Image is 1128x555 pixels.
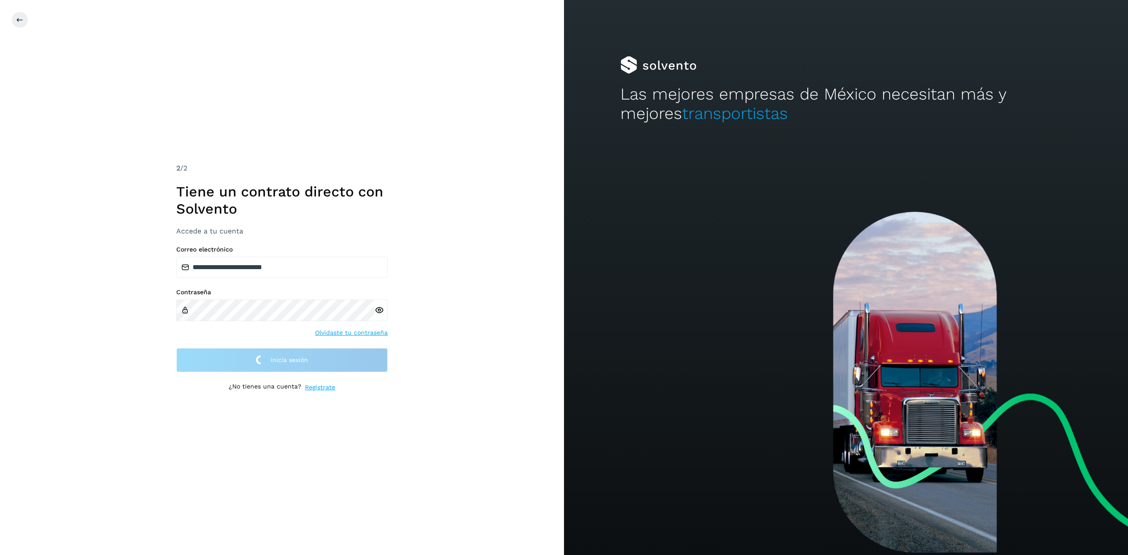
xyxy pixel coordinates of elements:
[176,289,388,296] label: Contraseña
[176,164,180,172] span: 2
[176,163,388,174] div: /2
[620,85,1072,124] h2: Las mejores empresas de México necesitan más y mejores
[305,383,335,392] a: Regístrate
[271,357,308,363] span: Inicia sesión
[176,348,388,372] button: Inicia sesión
[682,104,788,123] span: transportistas
[176,246,388,253] label: Correo electrónico
[229,383,301,392] p: ¿No tienes una cuenta?
[176,183,388,217] h1: Tiene un contrato directo con Solvento
[315,328,388,337] a: Olvidaste tu contraseña
[176,227,388,235] h3: Accede a tu cuenta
